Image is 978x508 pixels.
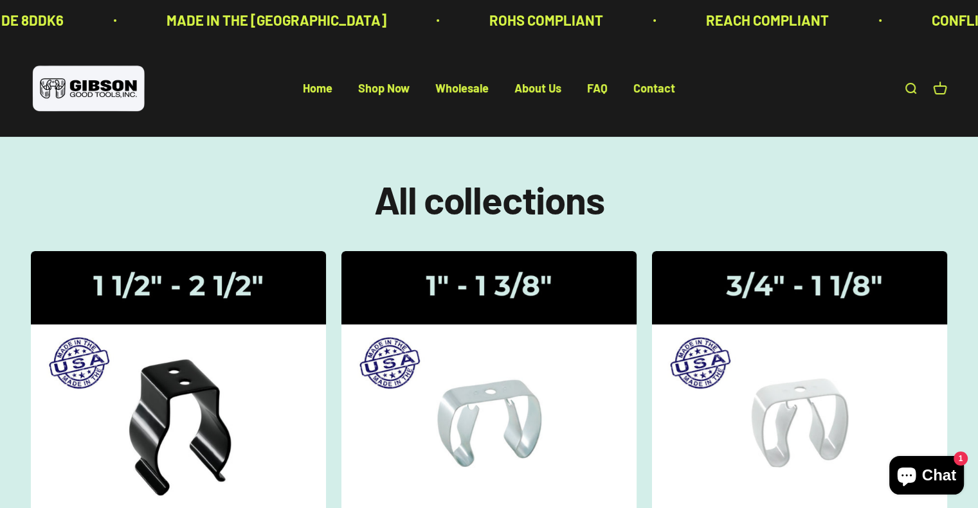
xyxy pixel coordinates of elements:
[885,456,968,498] inbox-online-store-chat: Shopify online store chat
[587,82,608,96] a: FAQ
[167,9,386,31] p: MADE IN THE [GEOGRAPHIC_DATA]
[435,82,489,96] a: Wholesale
[358,82,410,96] a: Shop Now
[514,82,561,96] a: About Us
[706,9,829,31] p: REACH COMPLIANT
[489,9,603,31] p: ROHS COMPLIANT
[303,82,332,96] a: Home
[31,178,947,220] h1: All collections
[633,82,675,96] a: Contact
